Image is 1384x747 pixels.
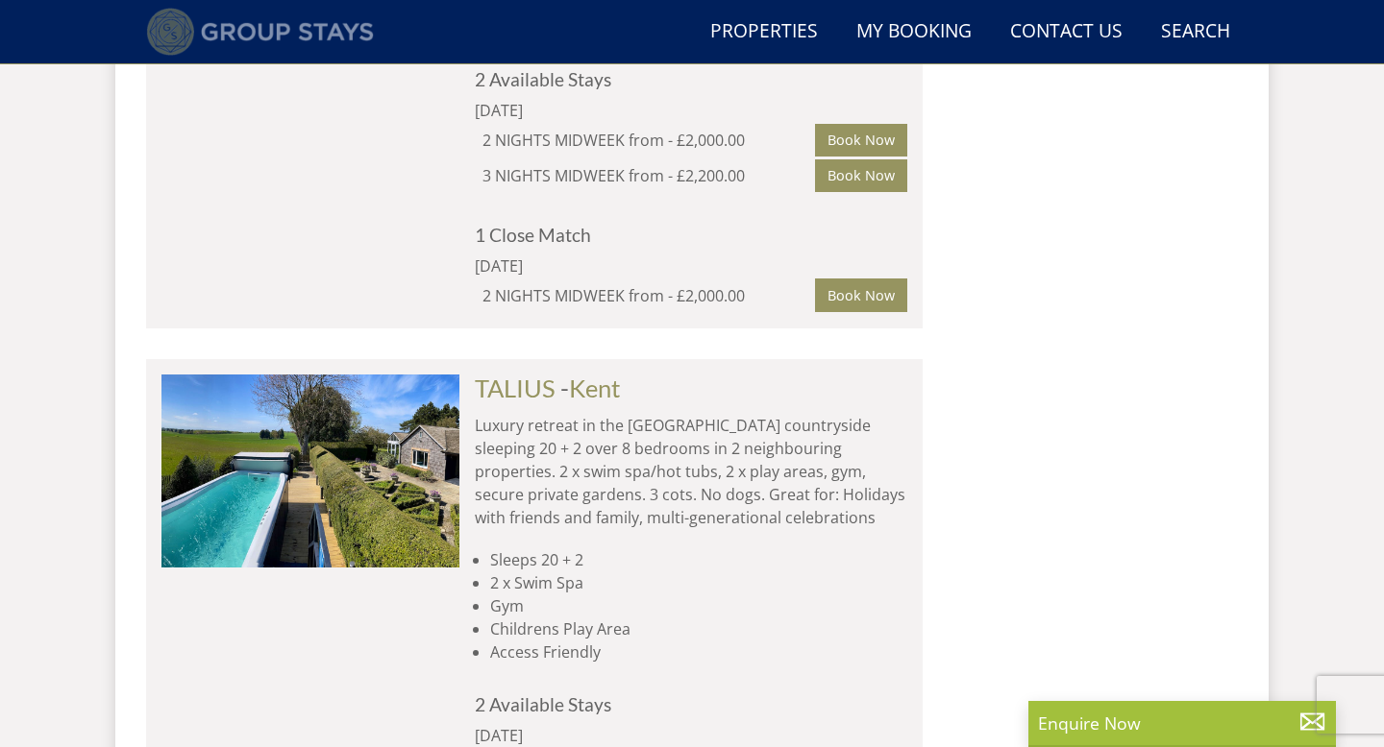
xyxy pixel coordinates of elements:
li: Access Friendly [490,640,907,663]
div: 3 NIGHTS MIDWEEK from - £2,200.00 [482,164,815,187]
a: Properties [703,11,826,54]
a: Search [1153,11,1238,54]
li: Sleeps 20 + 2 [490,548,907,571]
div: 2 NIGHTS MIDWEEK from - £2,000.00 [482,129,815,152]
a: Contact Us [1002,11,1130,54]
p: Enquire Now [1038,711,1326,735]
img: Talius-kent-large-group-holiday-home-sleeps-19.original.jpg [161,374,459,566]
span: - [560,373,621,402]
h4: 2 Available Stays [475,69,907,89]
li: 2 x Swim Spa [490,571,907,594]
div: 2 NIGHTS MIDWEEK from - £2,000.00 [482,284,815,307]
a: Kent [569,373,621,402]
li: Gym [490,594,907,617]
div: [DATE] [475,254,734,277]
img: Group Stays [146,8,374,56]
p: Luxury retreat in the [GEOGRAPHIC_DATA] countryside sleeping 20 + 2 over 8 bedrooms in 2 neighbou... [475,414,907,529]
a: My Booking [849,11,979,54]
h4: 1 Close Match [475,225,907,245]
div: [DATE] [475,724,734,747]
div: [DATE] [475,99,734,122]
a: TALIUS [475,373,556,402]
a: Book Now [815,124,907,157]
a: Book Now [815,159,907,192]
li: Childrens Play Area [490,617,907,640]
a: Book Now [815,278,907,311]
h4: 2 Available Stays [475,694,907,714]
